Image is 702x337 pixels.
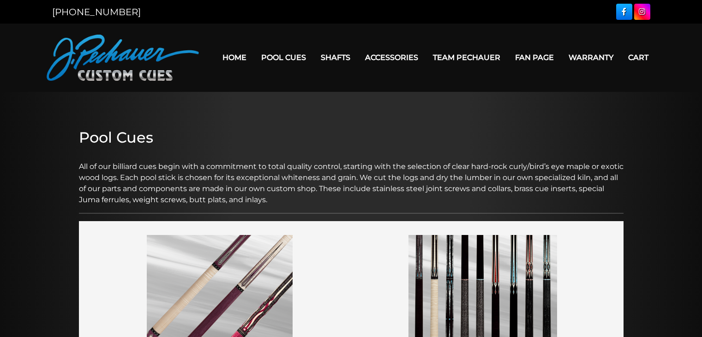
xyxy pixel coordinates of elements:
[358,46,426,69] a: Accessories
[52,6,141,18] a: [PHONE_NUMBER]
[508,46,561,69] a: Fan Page
[561,46,621,69] a: Warranty
[215,46,254,69] a: Home
[254,46,313,69] a: Pool Cues
[313,46,358,69] a: Shafts
[79,129,624,146] h2: Pool Cues
[47,35,199,81] img: Pechauer Custom Cues
[79,150,624,205] p: All of our billiard cues begin with a commitment to total quality control, starting with the sele...
[621,46,656,69] a: Cart
[426,46,508,69] a: Team Pechauer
